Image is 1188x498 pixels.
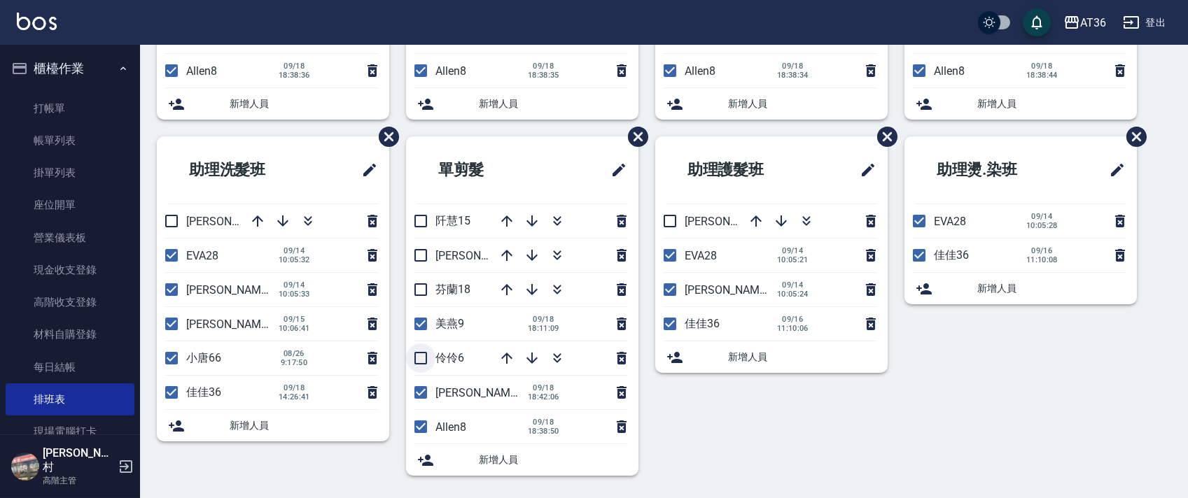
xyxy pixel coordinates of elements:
[685,283,781,297] span: [PERSON_NAME]58
[934,64,965,78] span: Allen8
[685,317,720,330] span: 佳佳36
[1100,153,1126,187] span: 修改班表的標題
[1026,62,1058,71] span: 09/18
[6,50,134,87] button: 櫃檯作業
[1116,116,1149,157] span: 刪除班表
[1058,8,1112,37] button: AT36
[1026,255,1058,264] span: 11:10:08
[777,324,809,333] span: 11:10:06
[655,341,888,373] div: 新增人員
[186,318,283,331] span: [PERSON_NAME]55
[617,116,650,157] span: 刪除班表
[435,386,532,399] span: [PERSON_NAME]11
[528,427,559,436] span: 18:38:50
[904,273,1137,304] div: 新增人員
[934,248,969,262] span: 佳佳36
[528,315,559,324] span: 09/18
[6,383,134,415] a: 排班表
[655,88,888,120] div: 新增人員
[867,116,900,157] span: 刪除班表
[777,315,809,324] span: 09/16
[279,280,310,290] span: 09/14
[279,315,310,324] span: 09/15
[685,249,717,262] span: EVA28
[279,246,310,255] span: 09/14
[934,215,966,228] span: EVA28
[435,64,466,78] span: Allen8
[777,290,809,299] span: 10:05:24
[186,215,283,228] span: [PERSON_NAME]56
[528,383,559,392] span: 09/18
[186,64,217,78] span: Allen8
[728,350,876,364] span: 新增人員
[279,290,310,299] span: 10:05:33
[479,453,627,467] span: 新增人員
[6,415,134,448] a: 現場電腦打卡
[904,88,1137,120] div: 新增人員
[1117,10,1171,36] button: 登出
[6,254,134,286] a: 現金收支登錄
[157,88,389,120] div: 新增人員
[406,88,638,120] div: 新增人員
[1026,71,1058,80] span: 18:38:44
[230,418,378,433] span: 新增人員
[1080,14,1106,31] div: AT36
[168,145,319,195] h2: 助理洗髮班
[279,324,310,333] span: 10:06:41
[777,246,809,255] span: 09/14
[157,410,389,441] div: 新增人員
[666,145,818,195] h2: 助理護髮班
[1026,246,1058,255] span: 09/16
[6,189,134,221] a: 座位開單
[279,392,310,401] span: 14:26:41
[435,351,464,364] span: 伶伶6
[435,283,470,296] span: 芬蘭18
[6,124,134,157] a: 帳單列表
[777,71,809,80] span: 18:38:34
[279,71,310,80] span: 18:38:36
[435,214,470,227] span: 阡慧15
[528,392,559,401] span: 18:42:06
[977,97,1126,111] span: 新增人員
[17,13,57,30] img: Logo
[851,153,876,187] span: 修改班表的標題
[916,145,1069,195] h2: 助理燙.染班
[279,62,310,71] span: 09/18
[279,255,310,264] span: 10:05:32
[279,383,310,392] span: 09/18
[479,97,627,111] span: 新增人員
[43,474,114,487] p: 高階主管
[685,64,715,78] span: Allen8
[186,385,221,399] span: 佳佳36
[186,351,221,364] span: 小唐66
[417,145,554,195] h2: 單剪髮
[186,249,218,262] span: EVA28
[1026,212,1058,221] span: 09/14
[6,286,134,318] a: 高階收支登錄
[43,446,114,474] h5: [PERSON_NAME]村
[406,444,638,476] div: 新增人員
[977,281,1126,296] span: 新增人員
[777,255,809,264] span: 10:05:21
[6,351,134,383] a: 每日結帳
[528,62,559,71] span: 09/18
[1023,8,1051,36] button: save
[435,317,464,330] span: 美燕9
[279,349,309,358] span: 08/26
[6,318,134,350] a: 材料自購登錄
[279,358,309,367] span: 9:17:50
[6,92,134,124] a: 打帳單
[602,153,627,187] span: 修改班表的標題
[1026,221,1058,230] span: 10:05:28
[230,97,378,111] span: 新增人員
[685,215,781,228] span: [PERSON_NAME]56
[528,324,559,333] span: 18:11:09
[777,62,809,71] span: 09/18
[6,157,134,189] a: 掛單列表
[6,222,134,254] a: 營業儀表板
[186,283,283,297] span: [PERSON_NAME]58
[368,116,401,157] span: 刪除班表
[528,418,559,427] span: 09/18
[353,153,378,187] span: 修改班表的標題
[435,420,466,434] span: Allen8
